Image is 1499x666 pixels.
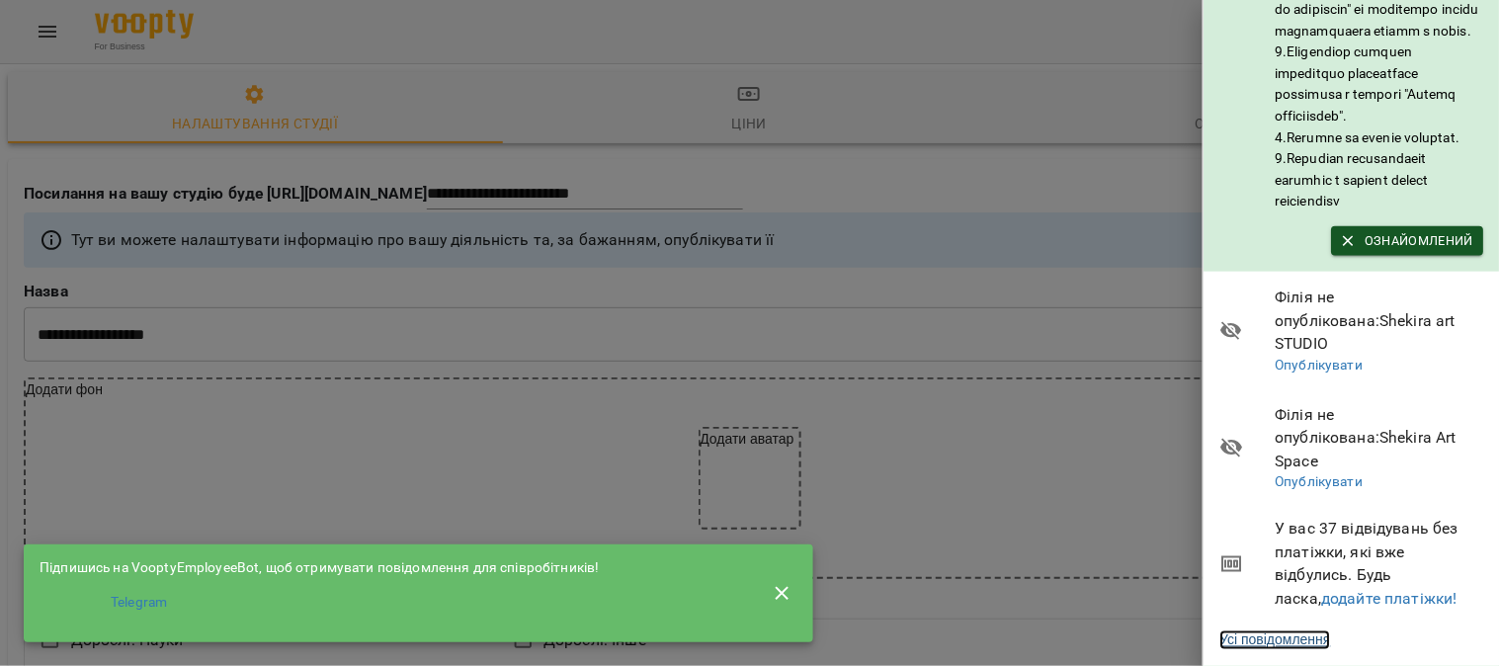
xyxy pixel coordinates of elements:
[1276,403,1484,473] span: Філія не опублікована : Shekira Art Space
[40,558,743,578] div: Підпишись на VooptyEmployeeBot, щоб отримувати повідомлення для співробітників!
[1276,357,1364,373] a: Опублікувати
[1332,226,1484,256] button: Ознайомлений
[1322,590,1458,609] a: додайте платіжки!
[1276,473,1364,489] a: Опублікувати
[1220,630,1331,650] a: Усі повідомлення
[1276,518,1484,611] span: У вас 37 відвідувань без платіжки, які вже відбулись. Будь ласка,
[1342,230,1474,252] span: Ознайомлений
[40,585,743,621] li: Telegram
[1276,286,1484,356] span: Філія не опублікована : Shekira art STUDIO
